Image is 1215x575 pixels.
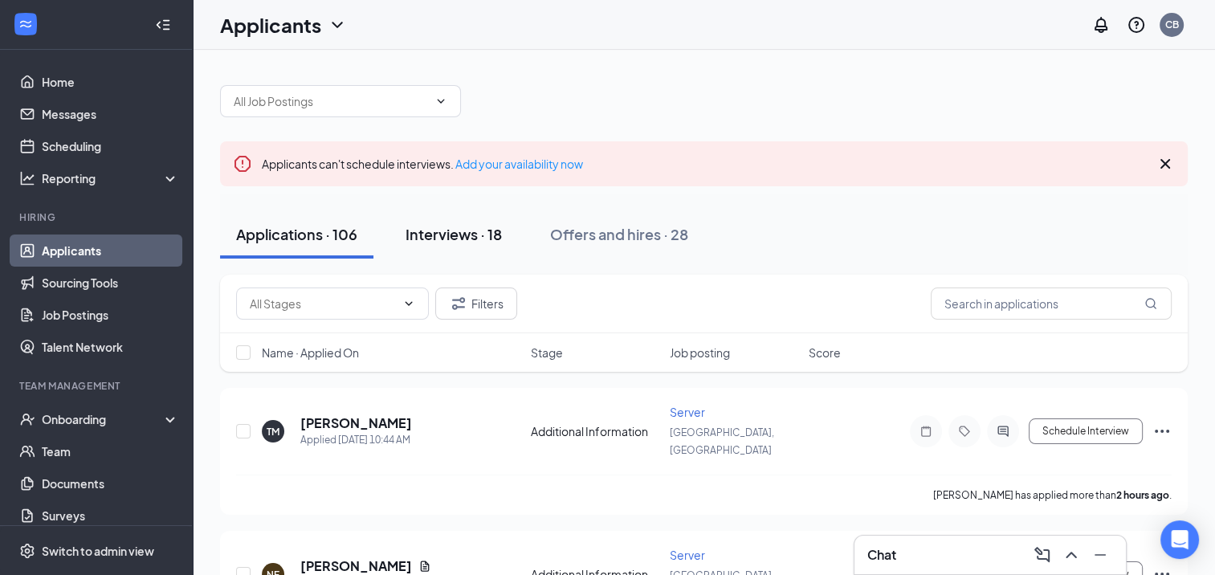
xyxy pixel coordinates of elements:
[1091,545,1110,565] svg: Minimize
[550,224,688,244] div: Offers and hires · 28
[19,170,35,186] svg: Analysis
[19,210,176,224] div: Hiring
[1144,297,1157,310] svg: MagnifyingGlass
[531,423,660,439] div: Additional Information
[42,299,179,331] a: Job Postings
[531,345,563,361] span: Stage
[993,425,1013,438] svg: ActiveChat
[867,546,896,564] h3: Chat
[1091,15,1111,35] svg: Notifications
[42,234,179,267] a: Applicants
[1029,418,1143,444] button: Schedule Interview
[418,560,431,573] svg: Document
[1152,422,1172,441] svg: Ellipses
[1160,520,1199,559] div: Open Intercom Messenger
[1156,154,1175,173] svg: Cross
[1029,542,1055,568] button: ComposeMessage
[262,157,583,171] span: Applicants can't schedule interviews.
[670,405,705,419] span: Server
[42,467,179,500] a: Documents
[328,15,347,35] svg: ChevronDown
[267,425,279,438] div: TM
[931,287,1172,320] input: Search in applications
[42,98,179,130] a: Messages
[19,411,35,427] svg: UserCheck
[1033,545,1052,565] svg: ComposeMessage
[455,157,583,171] a: Add your availability now
[262,345,359,361] span: Name · Applied On
[1116,489,1169,501] b: 2 hours ago
[220,11,321,39] h1: Applicants
[933,488,1172,502] p: [PERSON_NAME] has applied more than .
[155,17,171,33] svg: Collapse
[42,500,179,532] a: Surveys
[42,170,180,186] div: Reporting
[300,432,412,448] div: Applied [DATE] 10:44 AM
[402,297,415,310] svg: ChevronDown
[1087,542,1113,568] button: Minimize
[955,425,974,438] svg: Tag
[19,543,35,559] svg: Settings
[670,345,730,361] span: Job posting
[916,425,936,438] svg: Note
[434,95,447,108] svg: ChevronDown
[449,294,468,313] svg: Filter
[670,548,705,562] span: Server
[1165,18,1179,31] div: CB
[19,379,176,393] div: Team Management
[300,414,412,432] h5: [PERSON_NAME]
[42,267,179,299] a: Sourcing Tools
[42,411,165,427] div: Onboarding
[1058,542,1084,568] button: ChevronUp
[300,557,412,575] h5: [PERSON_NAME]
[42,331,179,363] a: Talent Network
[18,16,34,32] svg: WorkstreamLogo
[236,224,357,244] div: Applications · 106
[42,435,179,467] a: Team
[809,345,841,361] span: Score
[1127,15,1146,35] svg: QuestionInfo
[234,92,428,110] input: All Job Postings
[42,66,179,98] a: Home
[233,154,252,173] svg: Error
[250,295,396,312] input: All Stages
[1062,545,1081,565] svg: ChevronUp
[42,543,154,559] div: Switch to admin view
[670,426,774,456] span: [GEOGRAPHIC_DATA], [GEOGRAPHIC_DATA]
[42,130,179,162] a: Scheduling
[406,224,502,244] div: Interviews · 18
[435,287,517,320] button: Filter Filters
